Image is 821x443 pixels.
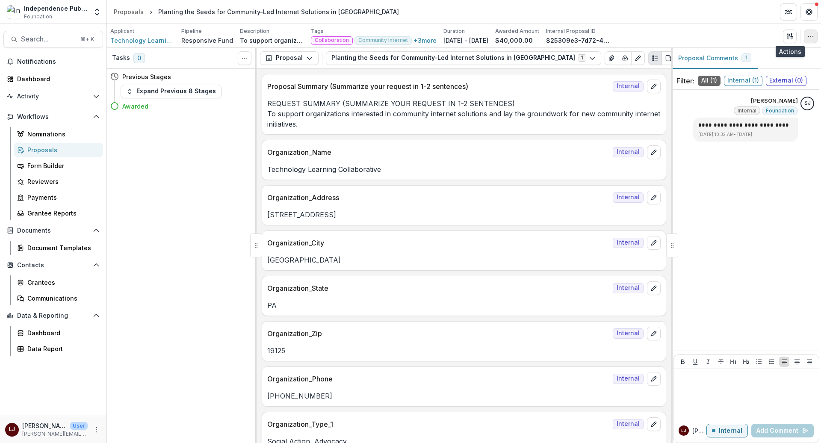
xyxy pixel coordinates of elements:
p: [STREET_ADDRESS] [267,210,661,220]
button: edit [647,372,661,386]
button: Bullet List [754,357,764,367]
button: PDF view [662,51,675,65]
div: Independence Public Media Foundation [24,4,88,13]
p: [GEOGRAPHIC_DATA] [267,255,661,265]
p: [DATE] 10:32 AM • [DATE] [698,131,793,138]
button: edit [647,417,661,431]
p: 19125 [267,346,661,356]
p: REQUEST SUMMARY (SUMMARIZE YOUR REQUEST IN 1-2 SENTENCES) To support organizations interested in ... [267,98,661,129]
span: Internal [613,147,644,157]
a: Data Report [14,342,103,356]
a: Grantees [14,275,103,289]
p: Internal Proposal ID [546,27,596,35]
button: Proposal Comments [671,48,758,69]
span: Activity [17,93,89,100]
a: Payments [14,190,103,204]
div: Payments [27,193,96,202]
span: Community Internet [358,37,408,43]
a: Proposals [14,143,103,157]
button: Align Left [779,357,789,367]
p: Pipeline [181,27,202,35]
button: Heading 1 [728,357,738,367]
p: Tags [311,27,324,35]
span: Documents [17,227,89,234]
button: Ordered List [766,357,777,367]
span: Search... [21,35,75,43]
button: Heading 2 [741,357,751,367]
p: Awarded Amount [495,27,539,35]
p: 825309e3-7d72-40e6-b4e0-c16d256d81d7 [546,36,610,45]
a: Form Builder [14,159,103,173]
div: Reviewers [27,177,96,186]
span: Contacts [17,262,89,269]
div: Communications [27,294,96,303]
p: Internal [719,427,742,434]
button: Edit as form [631,51,645,65]
button: Align Right [804,357,815,367]
span: Collaboration [315,37,349,43]
div: ⌘ + K [79,35,96,44]
button: Align Center [792,357,802,367]
span: Internal [613,283,644,293]
span: Internal [613,192,644,203]
a: Nominations [14,127,103,141]
nav: breadcrumb [110,6,402,18]
p: User [70,422,88,430]
span: Internal [738,108,756,114]
button: Open Workflows [3,110,103,124]
p: Responsive Fund [181,36,233,45]
div: Data Report [27,344,96,353]
img: Independence Public Media Foundation [7,5,21,19]
span: External ( 0 ) [766,76,806,86]
p: [DATE] - [DATE] [443,36,488,45]
p: Technology Learning Collaborative [267,164,661,174]
button: edit [647,327,661,340]
h4: Awarded [122,102,148,111]
span: Data & Reporting [17,312,89,319]
p: Duration [443,27,465,35]
div: Form Builder [27,161,96,170]
button: Open Contacts [3,258,103,272]
p: PA [267,300,661,310]
div: Dashboard [27,328,96,337]
p: Proposal Summary (Summarize your request in 1-2 sentences) [267,81,609,92]
a: Document Templates [14,241,103,255]
p: Organization_Type_1 [267,419,609,429]
p: Organization_State [267,283,609,293]
span: Foundation [24,13,52,21]
button: Underline [690,357,700,367]
a: Reviewers [14,174,103,189]
a: Technology Learning Collaborative [110,36,174,45]
button: Open entity switcher [91,3,103,21]
button: Open Documents [3,224,103,237]
span: Internal [613,81,644,92]
button: Get Help [800,3,818,21]
p: To support organizations interested in developing new community internet initiatives in the [GEOG... [240,36,304,45]
span: 1 [745,55,747,61]
span: Internal ( 1 ) [724,76,762,86]
div: Grantees [27,278,96,287]
p: [PERSON_NAME] [751,97,798,105]
span: Foundation [766,108,794,114]
span: Internal [613,328,644,339]
a: Communications [14,291,103,305]
button: Open Activity [3,89,103,103]
p: [PERSON_NAME] [692,426,706,435]
button: More [91,425,101,435]
span: Internal [613,238,644,248]
p: [PHONE_NUMBER] [267,391,661,401]
span: Internal [613,374,644,384]
div: Proposals [27,145,96,154]
button: Bold [678,357,688,367]
button: Add Comment [751,424,814,437]
div: Samíl Jimenez-Magdaleno [804,100,811,106]
div: Nominations [27,130,96,139]
button: Toggle View Cancelled Tasks [238,51,251,65]
p: Applicant [110,27,134,35]
button: Internal [706,424,748,437]
button: Planting the Seeds for Community-Led Internet Solutions in [GEOGRAPHIC_DATA]1 [326,51,601,65]
h3: Tasks [112,54,130,62]
p: [PERSON_NAME] [22,421,67,430]
button: View Attached Files [605,51,618,65]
